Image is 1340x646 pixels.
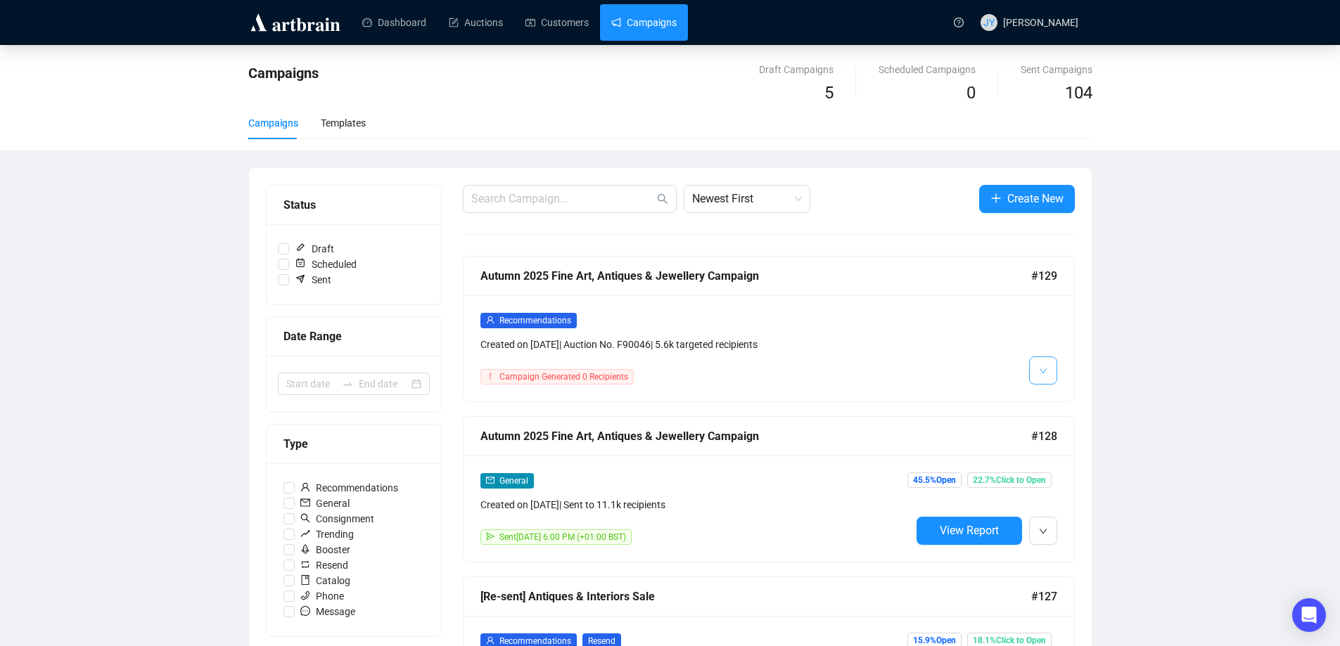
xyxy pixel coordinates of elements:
span: Trending [295,527,359,542]
span: to [342,378,353,389]
span: Sent [DATE] 6:00 PM (+01:00 BST) [499,532,626,542]
span: Catalog [295,573,356,588]
div: Campaigns [248,115,298,131]
span: mail [300,498,310,508]
span: Campaign Generated 0 Recipients [499,372,628,382]
span: General [295,496,355,511]
span: user [486,636,494,645]
span: Draft [289,241,340,257]
a: Campaigns [611,4,677,41]
span: exclamation [486,372,494,380]
span: General [499,476,528,486]
span: #128 [1031,427,1057,445]
div: Sent Campaigns [1021,62,1092,77]
span: message [300,606,310,616]
span: Consignment [295,511,380,527]
span: book [300,575,310,585]
div: Autumn 2025 Fine Art, Antiques & Jewellery Campaign [480,427,1031,445]
span: Recommendations [499,636,571,646]
a: Autumn 2025 Fine Art, Antiques & Jewellery Campaign#129userRecommendationsCreated on [DATE]| Auct... [463,256,1075,402]
span: Phone [295,588,350,604]
button: View Report [917,517,1022,545]
div: Autumn 2025 Fine Art, Antiques & Jewellery Campaign [480,267,1031,285]
span: Scheduled [289,257,362,272]
input: End date [359,376,409,392]
span: user [486,316,494,324]
span: Campaigns [248,65,319,82]
button: Create New [979,185,1075,213]
a: Dashboard [362,4,426,41]
span: rise [300,529,310,538]
span: Create New [1007,190,1064,207]
span: search [300,513,310,523]
span: down [1039,367,1047,375]
span: plus [990,193,1002,204]
span: send [486,532,494,541]
span: Recommendations [499,316,571,325]
a: Customers [525,4,589,41]
span: user [300,482,310,492]
div: Created on [DATE] | Sent to 11.1k recipients [480,497,911,512]
span: #129 [1031,267,1057,285]
span: 45.5% Open [907,472,962,488]
div: Draft Campaigns [759,62,834,77]
a: Auctions [449,4,503,41]
span: swap-right [342,378,353,389]
span: Sent [289,272,337,288]
div: Scheduled Campaigns [879,62,976,77]
span: 104 [1065,83,1092,103]
span: Booster [295,542,356,557]
span: #127 [1031,588,1057,605]
span: phone [300,590,310,600]
div: Open Intercom Messenger [1292,598,1326,632]
span: Recommendations [295,480,404,496]
span: mail [486,476,494,484]
span: search [657,193,668,205]
span: retweet [300,560,310,569]
span: JY [983,15,995,30]
div: Created on [DATE] | Auction No. F90046 | 5.6k targeted recipients [480,337,911,352]
span: View Report [940,524,999,537]
div: [Re-sent] Antiques & Interiors Sale [480,588,1031,605]
div: Templates [321,115,366,131]
input: Start date [286,376,336,392]
span: Newest First [692,186,802,212]
span: down [1039,527,1047,536]
span: Resend [295,557,354,573]
a: Autumn 2025 Fine Art, Antiques & Jewellery Campaign#128mailGeneralCreated on [DATE]| Sent to 11.1... [463,416,1075,562]
input: Search Campaign... [471,190,654,207]
span: 0 [966,83,976,103]
span: 5 [824,83,834,103]
div: Type [283,435,424,453]
div: Date Range [283,328,424,345]
span: rocket [300,544,310,554]
img: logo [248,11,343,34]
span: Message [295,604,361,619]
div: Status [283,196,424,214]
span: question-circle [954,18,964,27]
span: 22.7% Click to Open [967,472,1052,488]
span: [PERSON_NAME] [1003,17,1078,28]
